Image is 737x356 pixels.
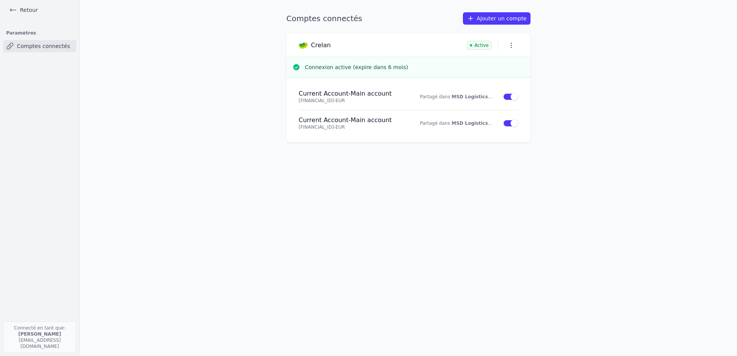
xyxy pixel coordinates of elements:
img: Crelan logo [299,41,308,50]
a: Retour [6,5,41,15]
a: MSD Logistics SRL [452,121,499,126]
h3: Crelan [311,41,331,49]
p: Partagé dans [420,94,494,100]
p: [FINANCIAL_ID] - EUR [299,98,411,104]
p: Connecté en tant que: [EMAIL_ADDRESS][DOMAIN_NAME] [3,321,76,353]
a: MSD Logistics SRL [452,94,499,99]
h1: Comptes connectés [286,13,362,24]
h3: Paramètres [3,28,76,38]
p: [FINANCIAL_ID] - EUR [299,124,411,130]
a: Ajouter un compte [463,12,530,25]
a: Comptes connectés [3,40,76,52]
span: Active [467,41,492,50]
h4: Current Account - Main account [299,90,411,98]
p: Partagé dans [420,120,494,126]
strong: [PERSON_NAME] [18,331,61,337]
h4: Current Account - Main account [299,116,411,124]
h3: Connexion active (expire dans 6 mois) [305,63,524,71]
